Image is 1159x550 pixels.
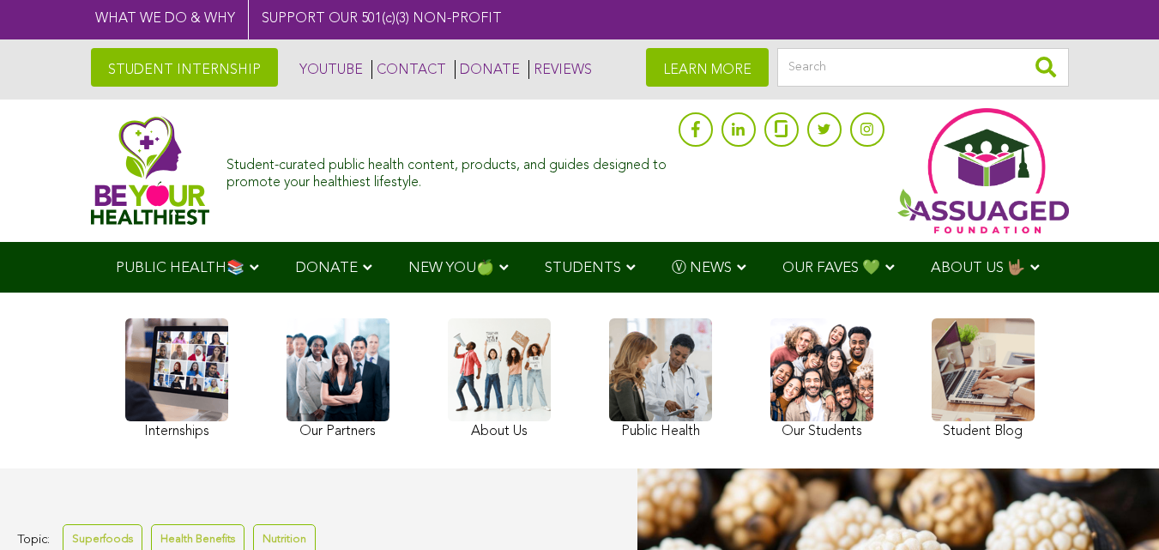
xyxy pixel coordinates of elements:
span: STUDENTS [545,261,621,275]
span: NEW YOU🍏 [408,261,494,275]
iframe: Chat Widget [1073,468,1159,550]
a: DONATE [455,60,520,79]
img: glassdoor [775,120,787,137]
div: Student-curated public health content, products, and guides designed to promote your healthiest l... [226,149,669,190]
span: OUR FAVES 💚 [782,261,880,275]
span: PUBLIC HEALTH📚 [116,261,244,275]
img: Assuaged [91,116,210,225]
img: Assuaged App [897,108,1069,233]
a: LEARN MORE [646,48,769,87]
input: Search [777,48,1069,87]
span: ABOUT US 🤟🏽 [931,261,1025,275]
a: REVIEWS [528,60,592,79]
a: YOUTUBE [295,60,363,79]
a: CONTACT [371,60,446,79]
div: Navigation Menu [91,242,1069,293]
span: Ⓥ NEWS [672,261,732,275]
a: STUDENT INTERNSHIP [91,48,278,87]
span: DONATE [295,261,358,275]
